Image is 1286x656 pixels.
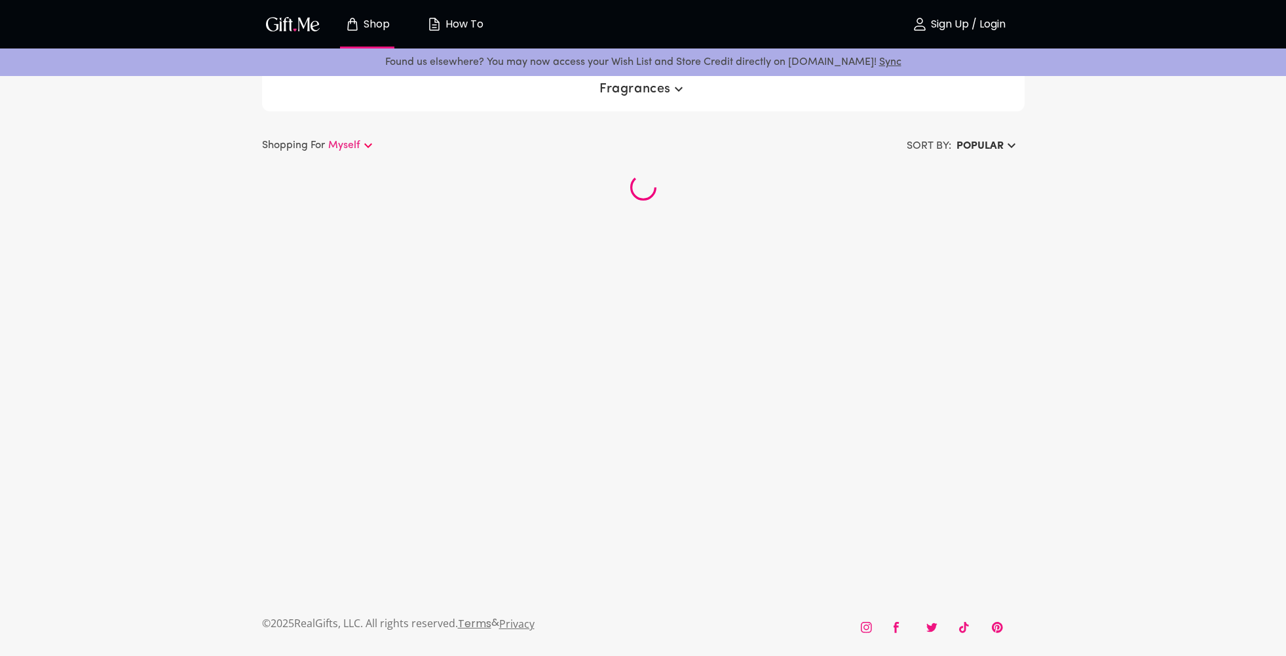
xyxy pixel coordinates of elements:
[928,19,1006,30] p: Sign Up / Login
[426,16,442,32] img: how-to.svg
[419,3,491,45] button: How To
[894,3,1025,45] button: Sign Up / Login
[951,134,1025,158] button: Popular
[458,616,491,631] a: Terms
[262,615,458,632] p: © 2025 RealGifts, LLC. All rights reserved.
[879,57,901,68] a: Sync
[499,617,535,631] a: Privacy
[360,19,390,30] p: Shop
[442,19,483,30] p: How To
[10,54,1276,71] p: Found us elsewhere? You may now access your Wish List and Store Credit directly on [DOMAIN_NAME]!
[956,138,1004,154] h6: Popular
[599,81,687,97] span: Fragrances
[331,3,404,45] button: Store page
[594,77,692,101] button: Fragrances
[491,615,499,643] p: &
[262,16,324,32] button: GiftMe Logo
[907,138,951,154] h6: SORT BY:
[263,14,322,33] img: GiftMe Logo
[262,138,325,153] p: Shopping For
[328,138,360,153] p: Myself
